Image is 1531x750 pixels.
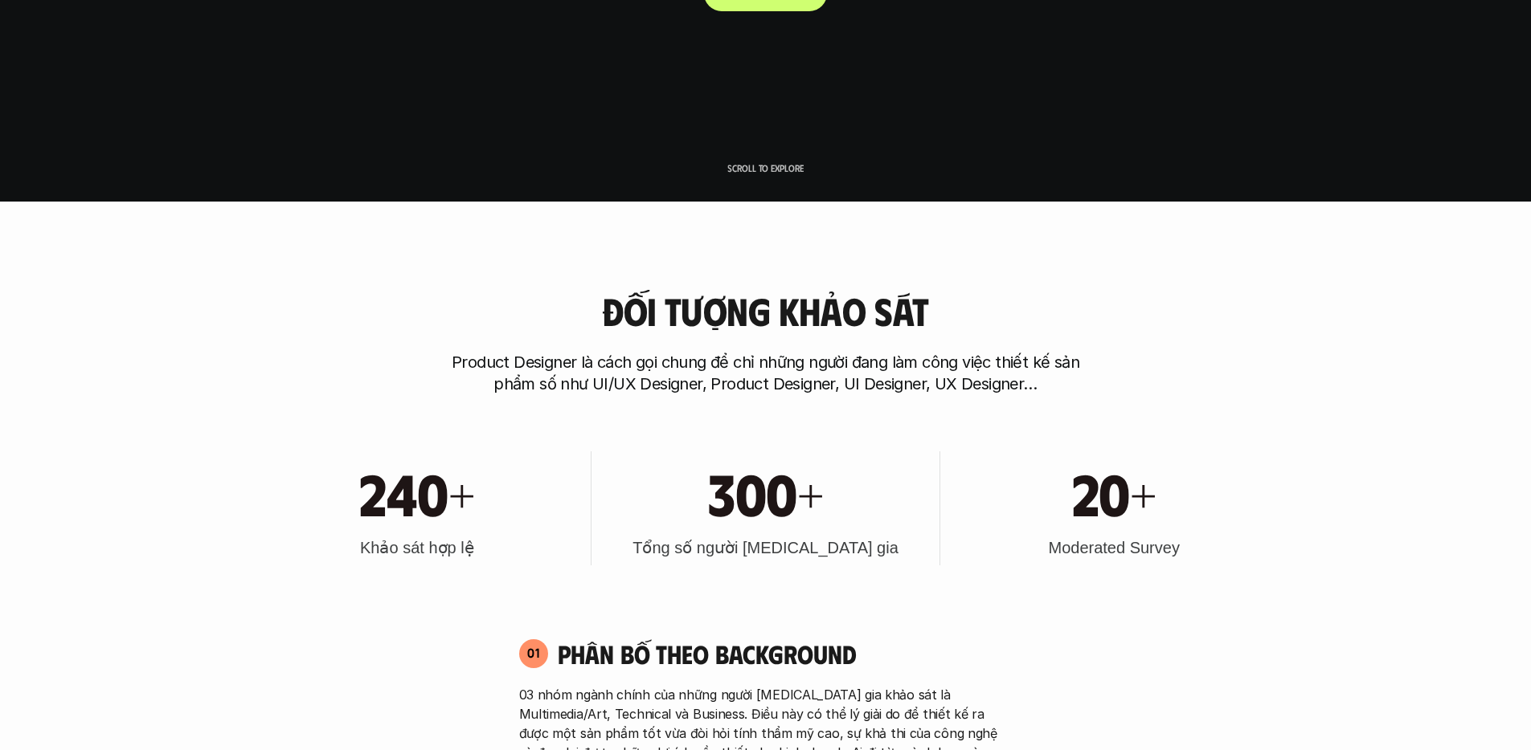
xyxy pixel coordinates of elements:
[1048,536,1179,559] h3: Moderated Survey
[632,536,899,559] h3: Tổng số người [MEDICAL_DATA] gia
[527,646,540,659] p: 01
[444,352,1087,395] p: Product Designer là cách gọi chung để chỉ những người đang làm công việc thiết kế sản phẩm số như...
[360,536,474,559] h3: Khảo sát hợp lệ
[1072,458,1156,527] h1: 20+
[602,290,928,332] h3: Đối tượng khảo sát
[359,458,474,527] h1: 240+
[558,638,1013,669] h4: Phân bố theo background
[727,162,804,173] p: Scroll to explore
[708,458,823,527] h1: 300+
